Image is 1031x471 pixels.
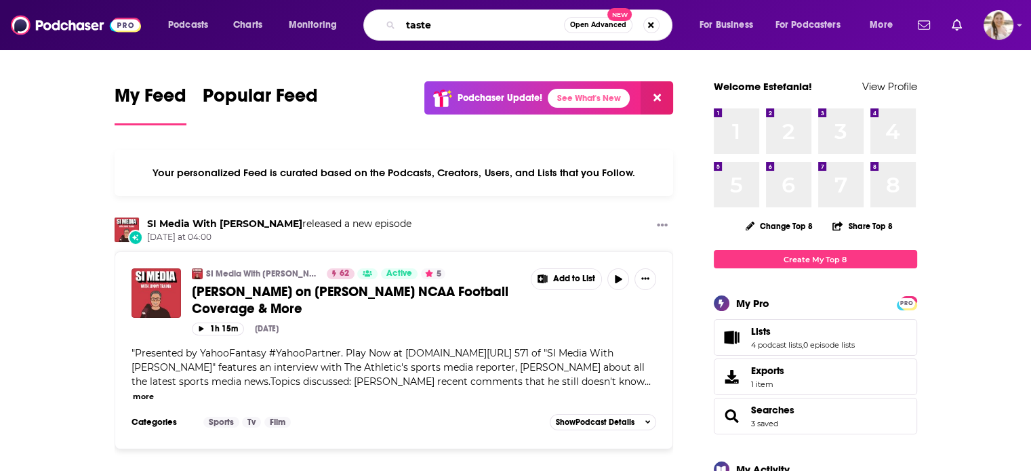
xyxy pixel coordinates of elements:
a: Exports [714,359,917,395]
div: My Pro [736,297,769,310]
button: open menu [690,14,770,36]
span: Open Advanced [570,22,626,28]
a: Show notifications dropdown [912,14,935,37]
span: Active [386,267,412,281]
button: open menu [860,14,910,36]
a: Sports [203,417,239,428]
img: SI Media With Jimmy Traina [192,268,203,279]
a: Tv [242,417,261,428]
div: Search podcasts, credits, & more... [376,9,685,41]
button: Change Top 8 [737,218,822,234]
img: User Profile [984,10,1013,40]
p: Podchaser Update! [458,92,542,104]
a: Popular Feed [203,84,318,125]
a: [PERSON_NAME] on [PERSON_NAME] NCAA Football Coverage & More [192,283,521,317]
span: Searches [714,398,917,434]
button: more [133,391,154,403]
button: 1h 15m [192,323,244,335]
span: More [870,16,893,35]
a: See What's New [548,89,630,108]
span: 62 [340,267,349,281]
span: For Business [700,16,753,35]
a: SI Media With [PERSON_NAME] [206,268,318,279]
span: Exports [751,365,784,377]
button: open menu [159,14,226,36]
button: Show profile menu [984,10,1013,40]
a: 0 episode lists [803,340,855,350]
a: Create My Top 8 [714,250,917,268]
span: Monitoring [289,16,337,35]
img: Podchaser - Follow, Share and Rate Podcasts [11,12,141,38]
span: [PERSON_NAME] on [PERSON_NAME] NCAA Football Coverage & More [192,283,508,317]
span: ... [645,375,651,388]
span: Add to List [553,274,595,284]
a: My Feed [115,84,186,125]
a: Welcome Estefania! [714,80,812,93]
span: My Feed [115,84,186,115]
button: Show More Button [651,218,673,234]
a: Lists [719,328,746,347]
button: Open AdvancedNew [564,17,632,33]
a: 62 [327,268,355,279]
a: Charts [224,14,270,36]
span: Podcasts [168,16,208,35]
span: Lists [714,319,917,356]
span: , [802,340,803,350]
button: Share Top 8 [832,213,893,239]
span: " [132,347,645,388]
button: 5 [421,268,445,279]
span: Show Podcast Details [556,417,634,427]
button: open menu [279,14,355,36]
input: Search podcasts, credits, & more... [401,14,564,36]
a: Searches [751,404,794,416]
div: Your personalized Feed is curated based on the Podcasts, Creators, Users, and Lists that you Follow. [115,150,674,196]
a: Show notifications dropdown [946,14,967,37]
span: Charts [233,16,262,35]
img: Andrew Marchand on Charles Barkley NCAA Football Coverage & More [132,268,181,318]
a: PRO [899,298,915,308]
span: Lists [751,325,771,337]
button: ShowPodcast Details [550,414,657,430]
a: Film [264,417,291,428]
a: 4 podcast lists [751,340,802,350]
span: [DATE] at 04:00 [147,232,411,243]
span: For Podcasters [775,16,841,35]
h3: Categories [132,417,193,428]
img: SI Media With Jimmy Traina [115,218,139,242]
span: Exports [719,367,746,386]
button: open menu [767,14,860,36]
span: PRO [899,298,915,308]
a: SI Media With Jimmy Traina [147,218,302,230]
a: Active [381,268,418,279]
span: 1 item [751,380,784,389]
button: Show More Button [531,269,602,289]
a: View Profile [862,80,917,93]
h3: released a new episode [147,218,411,230]
a: Lists [751,325,855,337]
span: Logged in as acquavie [984,10,1013,40]
span: Presented by YahooFantasy #YahooPartner. Play Now at [DOMAIN_NAME][URL] 571 of "SI Media With [PE... [132,347,645,388]
a: Searches [719,407,746,426]
div: New Episode [128,230,143,245]
span: New [607,8,632,21]
a: 3 saved [751,419,778,428]
div: [DATE] [255,324,279,333]
button: Show More Button [634,268,656,290]
span: Popular Feed [203,84,318,115]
